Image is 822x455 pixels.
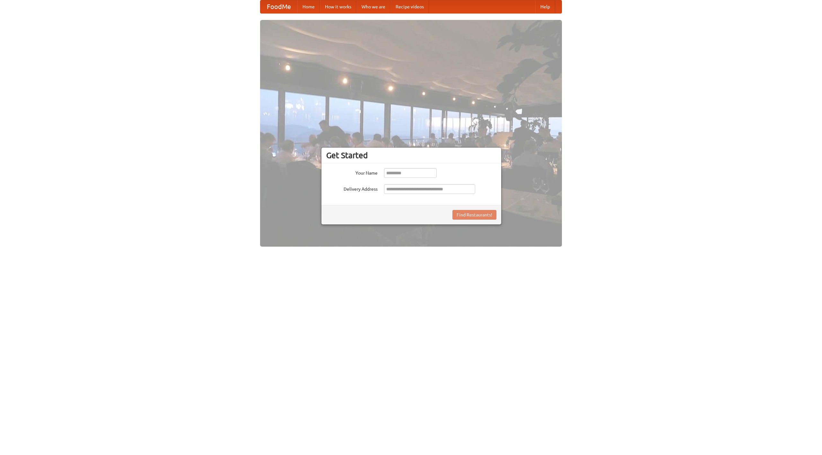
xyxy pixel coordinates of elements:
a: FoodMe [260,0,297,13]
a: Home [297,0,320,13]
button: Find Restaurants! [452,210,496,220]
a: Recipe videos [390,0,429,13]
a: Who we are [356,0,390,13]
h3: Get Started [326,150,496,160]
label: Delivery Address [326,184,378,192]
label: Your Name [326,168,378,176]
a: Help [535,0,555,13]
a: How it works [320,0,356,13]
